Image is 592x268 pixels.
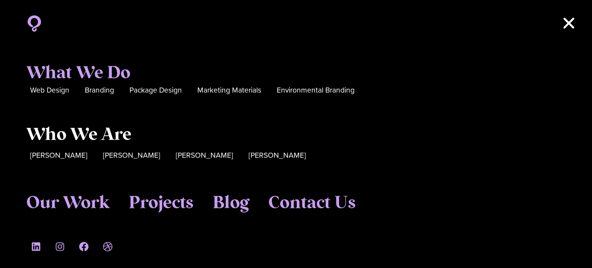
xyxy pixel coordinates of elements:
[85,84,114,96] a: Branding
[129,193,193,214] a: Projects
[176,150,233,162] a: [PERSON_NAME]
[30,84,69,96] a: Web Design
[213,193,249,214] a: Blog
[249,150,306,162] a: [PERSON_NAME]
[26,125,131,145] a: Who We Are
[26,193,109,214] a: Our Work
[197,84,261,96] a: Marketing Materials
[561,15,577,31] a: Close
[103,150,160,162] a: [PERSON_NAME]
[277,84,355,96] a: Environmental Branding
[268,193,356,214] a: Contact Us
[129,84,182,96] a: Package Design
[30,150,87,162] a: [PERSON_NAME]
[26,63,130,84] a: What We Do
